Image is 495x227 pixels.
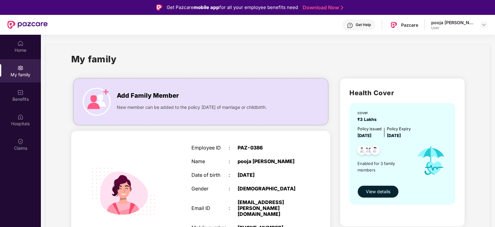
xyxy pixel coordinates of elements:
[238,186,302,192] div: [DEMOGRAPHIC_DATA]
[229,205,238,211] div: :
[303,4,341,11] a: Download Now
[191,186,228,192] div: Gender
[17,65,24,71] img: svg+xml;base64,PHN2ZyB3aWR0aD0iMjAiIGhlaWdodD0iMjAiIHZpZXdCb3g9IjAgMCAyMCAyMCIgZmlsbD0ibm9uZSIgeG...
[387,133,401,138] span: [DATE]
[347,22,353,29] img: svg+xml;base64,PHN2ZyBpZD0iSGVscC0zMngzMiIgeG1sbnM9Imh0dHA6Ly93d3cudzMub3JnLzIwMDAvc3ZnIiB3aWR0aD...
[194,4,219,10] strong: mobile app
[71,52,117,66] h1: My family
[7,21,48,29] img: New Pazcare Logo
[238,172,302,178] div: [DATE]
[361,144,376,159] img: svg+xml;base64,PHN2ZyB4bWxucz0iaHR0cDovL3d3dy53My5vcmcvMjAwMC9zdmciIHdpZHRoPSI0OC45MTUiIGhlaWdodD...
[191,172,228,178] div: Date of birth
[83,88,111,116] img: icon
[357,133,371,138] span: [DATE]
[191,145,228,151] div: Employee ID
[401,22,418,28] div: Pazcare
[357,117,379,122] span: ₹3 Lakhs
[389,20,398,29] img: Pazcare_Logo.png
[229,158,238,164] div: :
[367,144,383,159] img: svg+xml;base64,PHN2ZyB4bWxucz0iaHR0cDovL3d3dy53My5vcmcvMjAwMC9zdmciIHdpZHRoPSI0OC45NDMiIGhlaWdodD...
[17,40,24,47] img: svg+xml;base64,PHN2ZyBpZD0iSG9tZSIgeG1sbnM9Imh0dHA6Ly93d3cudzMub3JnLzIwMDAvc3ZnIiB3aWR0aD0iMjAiIG...
[229,145,238,151] div: :
[354,144,370,159] img: svg+xml;base64,PHN2ZyB4bWxucz0iaHR0cDovL3d3dy53My5vcmcvMjAwMC9zdmciIHdpZHRoPSI0OC45NDMiIGhlaWdodD...
[341,4,343,11] img: Stroke
[238,158,302,164] div: pooja [PERSON_NAME]
[17,114,24,120] img: svg+xml;base64,PHN2ZyBpZD0iSG9zcGl0YWxzIiB4bWxucz0iaHR0cDovL3d3dy53My5vcmcvMjAwMC9zdmciIHdpZHRoPS...
[117,91,179,100] span: Add Family Member
[349,88,455,98] h2: Health Cover
[229,172,238,178] div: :
[411,139,451,183] img: icon
[431,20,475,25] div: pooja [PERSON_NAME]
[117,104,267,111] span: New member can be added to the policy [DATE] of marriage or childbirth.
[17,89,24,96] img: svg+xml;base64,PHN2ZyBpZD0iQmVuZWZpdHMiIHhtbG5zPSJodHRwOi8vd3d3LnczLm9yZy8yMDAwL3N2ZyIgd2lkdGg9Ij...
[156,4,162,11] img: Logo
[17,138,24,145] img: svg+xml;base64,PHN2ZyBpZD0iQ2xhaW0iIHhtbG5zPSJodHRwOi8vd3d3LnczLm9yZy8yMDAwL3N2ZyIgd2lkdGg9IjIwIi...
[238,199,302,217] div: [EMAIL_ADDRESS][PERSON_NAME][DOMAIN_NAME]
[357,185,399,198] button: View details
[167,4,298,11] div: Get Pazcare for all your employee benefits need
[481,22,486,27] img: svg+xml;base64,PHN2ZyBpZD0iRHJvcGRvd24tMzJ4MzIiIHhtbG5zPSJodHRwOi8vd3d3LnczLm9yZy8yMDAwL3N2ZyIgd2...
[191,158,228,164] div: Name
[229,186,238,192] div: :
[238,145,302,151] div: PAZ-0386
[357,110,379,116] div: cover
[387,126,411,132] div: Policy Expiry
[356,22,371,27] div: Get Help
[191,205,228,211] div: Email ID
[357,160,411,173] span: Enabled for 3 family members
[366,188,390,195] span: View details
[357,126,382,132] div: Policy issued
[431,25,475,30] div: User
